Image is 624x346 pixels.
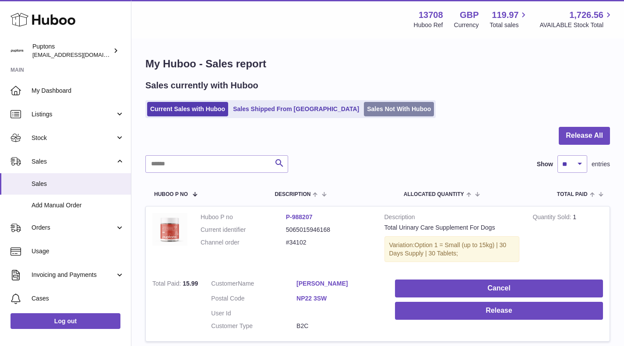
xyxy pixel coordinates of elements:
a: [PERSON_NAME] [296,280,382,288]
a: NP22 3SW [296,294,382,303]
dd: B2C [296,322,382,330]
label: Show [537,160,553,168]
a: P-988207 [286,213,313,220]
a: Log out [11,313,120,329]
h1: My Huboo - Sales report [145,57,610,71]
dt: User Id [211,309,296,318]
strong: Total Paid [152,280,183,289]
span: entries [592,160,610,168]
a: Current Sales with Huboo [147,102,228,116]
strong: GBP [460,9,479,21]
a: 1,726.56 AVAILABLE Stock Total [539,9,613,29]
span: 15.99 [183,280,198,287]
span: [EMAIL_ADDRESS][DOMAIN_NAME] [32,51,129,58]
span: Total paid [557,192,588,197]
dt: Postal Code [211,294,296,305]
dt: Name [211,280,296,290]
img: hello@puptons.com [11,44,24,57]
div: Currency [454,21,479,29]
div: Total Urinary Care Supplement For Dogs [384,224,520,232]
dt: Channel order [201,238,286,247]
button: Release All [559,127,610,145]
span: 119.97 [492,9,518,21]
div: Puptons [32,42,111,59]
span: Invoicing and Payments [32,271,115,279]
dt: Current identifier [201,226,286,234]
span: Orders [32,224,115,232]
a: 119.97 Total sales [490,9,529,29]
td: 1 [526,206,610,273]
span: Huboo P no [154,192,188,197]
a: Sales Shipped From [GEOGRAPHIC_DATA] [230,102,362,116]
strong: Description [384,213,520,224]
span: ALLOCATED Quantity [404,192,464,197]
span: Cases [32,294,124,303]
span: Total sales [490,21,529,29]
span: Description [275,192,310,197]
strong: 13708 [419,9,443,21]
span: 1,726.56 [569,9,603,21]
button: Release [395,302,603,320]
span: Sales [32,180,124,188]
span: Stock [32,134,115,142]
img: TotalUrinaryCareTablets120.jpg [152,213,187,246]
span: Add Manual Order [32,201,124,210]
div: Variation: [384,236,520,262]
a: Sales Not With Huboo [364,102,434,116]
h2: Sales currently with Huboo [145,80,258,91]
dt: Huboo P no [201,213,286,221]
span: Option 1 = Small (up to 15kg) | 30 Days Supply | 30 Tablets; [389,241,507,257]
dd: 5065015946168 [286,226,371,234]
div: Huboo Ref [414,21,443,29]
span: AVAILABLE Stock Total [539,21,613,29]
span: Sales [32,157,115,166]
dd: #34102 [286,238,371,247]
span: Customer [211,280,238,287]
button: Cancel [395,280,603,297]
span: Usage [32,247,124,255]
dt: Customer Type [211,322,296,330]
strong: Quantity Sold [532,213,573,223]
span: My Dashboard [32,87,124,95]
span: Listings [32,110,115,119]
